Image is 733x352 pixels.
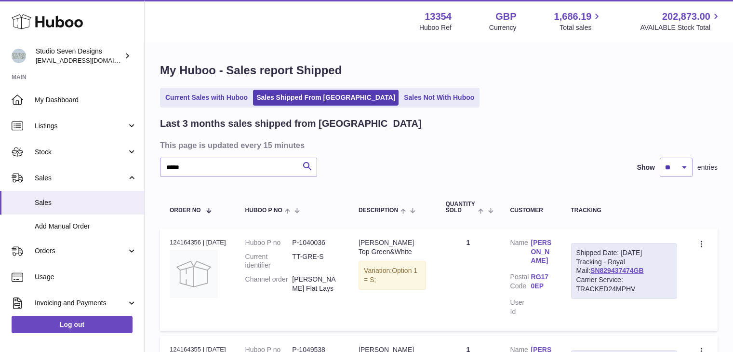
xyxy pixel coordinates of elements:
[576,248,672,257] div: Shipped Date: [DATE]
[160,117,422,130] h2: Last 3 months sales shipped from [GEOGRAPHIC_DATA]
[170,207,201,214] span: Order No
[400,90,478,106] a: Sales Not With Huboo
[35,246,127,256] span: Orders
[35,272,137,282] span: Usage
[554,10,603,32] a: 1,686.19 Total sales
[576,275,672,294] div: Carrier Service: TRACKED24MPHV
[425,10,452,23] strong: 13354
[292,252,339,271] dd: TT-GRE-S
[35,198,137,207] span: Sales
[510,238,531,268] dt: Name
[245,275,293,293] dt: Channel order
[554,10,592,23] span: 1,686.19
[292,238,339,247] dd: P-1040036
[35,174,127,183] span: Sales
[170,238,226,247] div: 124164356 | [DATE]
[510,207,552,214] div: Customer
[35,122,127,131] span: Listings
[359,207,398,214] span: Description
[510,272,531,293] dt: Postal Code
[35,95,137,105] span: My Dashboard
[359,238,426,257] div: [PERSON_NAME] Top Green&White
[662,10,710,23] span: 202,873.00
[160,63,718,78] h1: My Huboo - Sales report Shipped
[35,148,127,157] span: Stock
[359,261,426,290] div: Variation:
[445,201,476,214] span: Quantity Sold
[35,298,127,308] span: Invoicing and Payments
[640,23,721,32] span: AVAILABLE Stock Total
[35,222,137,231] span: Add Manual Order
[292,275,339,293] dd: [PERSON_NAME] Flat Lays
[36,56,142,64] span: [EMAIL_ADDRESS][DOMAIN_NAME]
[245,238,293,247] dt: Huboo P no
[36,47,122,65] div: Studio Seven Designs
[436,229,500,331] td: 1
[170,250,218,298] img: no-photo.jpg
[531,272,552,291] a: RG170EP
[160,140,715,150] h3: This page is updated every 15 minutes
[419,23,452,32] div: Huboo Ref
[640,10,721,32] a: 202,873.00 AVAILABLE Stock Total
[637,163,655,172] label: Show
[571,243,677,299] div: Tracking - Royal Mail:
[12,49,26,63] img: contact.studiosevendesigns@gmail.com
[697,163,718,172] span: entries
[495,10,516,23] strong: GBP
[162,90,251,106] a: Current Sales with Huboo
[245,252,293,271] dt: Current identifier
[510,298,531,316] dt: User Id
[560,23,602,32] span: Total sales
[12,316,133,333] a: Log out
[590,267,644,274] a: SN829437474GB
[571,207,677,214] div: Tracking
[531,238,552,266] a: [PERSON_NAME]
[253,90,399,106] a: Sales Shipped From [GEOGRAPHIC_DATA]
[245,207,282,214] span: Huboo P no
[489,23,517,32] div: Currency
